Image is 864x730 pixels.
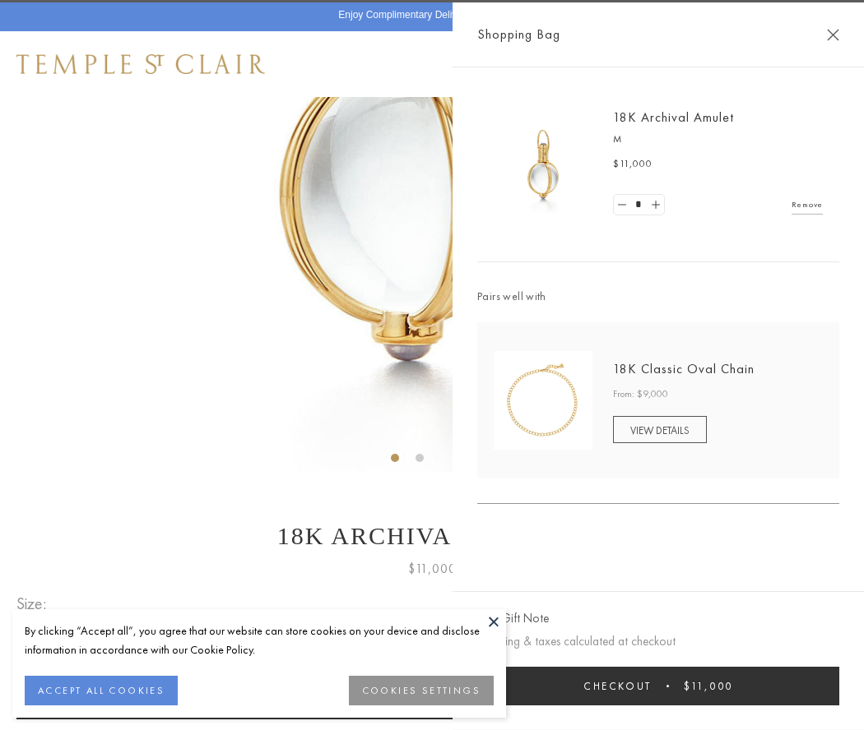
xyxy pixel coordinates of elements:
[614,195,630,215] a: Set quantity to 0
[16,590,53,617] span: Size:
[613,360,755,377] a: 18K Classic Oval Chain
[16,522,848,550] h1: 18K Archival Amulet
[792,196,823,214] a: Remove
[613,416,707,443] a: VIEW DETAILS
[338,7,517,24] p: Enjoy Complimentary Delivery & Returns
[613,109,734,126] a: 18K Archival Amulet
[477,631,839,652] p: Shipping & taxes calculated at checkout
[647,195,663,215] a: Set quantity to 2
[477,667,839,705] button: Checkout $11,000
[16,54,265,74] img: Temple St. Clair
[349,676,494,705] button: COOKIES SETTINGS
[684,679,733,693] span: $11,000
[25,621,494,659] div: By clicking “Accept all”, you agree that our website can store cookies on your device and disclos...
[494,351,592,450] img: N88865-OV18
[494,115,592,214] img: 18K Archival Amulet
[827,29,839,41] button: Close Shopping Bag
[630,423,690,437] span: VIEW DETAILS
[477,24,560,45] span: Shopping Bag
[477,608,549,629] button: Add Gift Note
[25,676,178,705] button: ACCEPT ALL COOKIES
[613,132,823,148] p: M
[408,558,457,580] span: $11,000
[583,679,652,693] span: Checkout
[477,287,839,306] span: Pairs well with
[613,156,653,173] span: $11,000
[613,386,668,403] span: From: $9,000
